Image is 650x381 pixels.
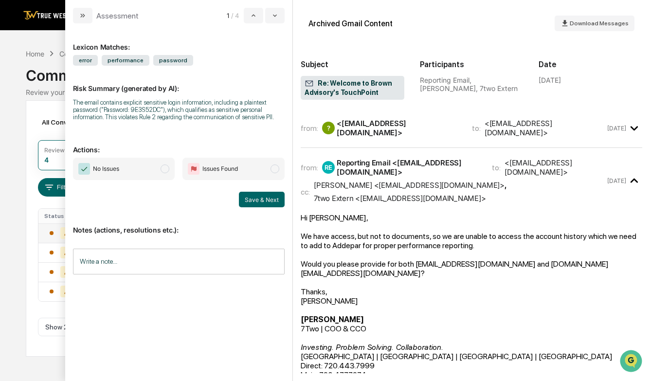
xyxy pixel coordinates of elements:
[26,88,624,96] div: Review your communication records across channels
[165,77,177,89] button: Start new chat
[188,163,199,175] img: Flag
[314,181,505,190] div: [PERSON_NAME] <[EMAIL_ADDRESS][DOMAIN_NAME]>
[420,60,524,69] h2: Participants
[44,74,160,84] div: Start new chat
[301,324,642,333] div: 7Two | COO & CCO
[86,132,103,140] span: Sep 2
[10,20,177,36] p: How can we help?
[202,164,238,174] span: Issues Found
[59,50,138,58] div: Communications Archive
[30,132,79,140] span: [PERSON_NAME]
[38,114,111,130] div: All Conversations
[301,361,642,370] div: Direct: 720.443.7999
[6,187,65,205] a: 🔎Data Lookup
[10,123,25,139] img: Vicki
[20,74,38,92] img: 8933085812038_c878075ebb4cc5468115_72.jpg
[227,12,229,19] span: 1
[301,352,642,361] div: [GEOGRAPHIC_DATA] | [GEOGRAPHIC_DATA] | [GEOGRAPHIC_DATA] | [GEOGRAPHIC_DATA]
[19,173,63,182] span: Preclearance
[485,119,606,137] div: <[EMAIL_ADDRESS][DOMAIN_NAME]>
[301,343,443,352] i: Investing. Problem Solving. Collaboration.
[301,213,642,306] div: Hi [PERSON_NAME], We have access, but not to documents, so we are unable to access the account hi...
[19,191,61,201] span: Data Lookup
[78,163,90,175] img: Checkmark
[96,11,139,20] div: Assessment
[38,178,80,197] button: Filters
[71,174,78,181] div: 🗄️
[607,125,626,132] time: Wednesday, September 3, 2025 at 11:10:32 AM
[69,215,118,222] a: Powered byPylon
[337,119,460,137] div: <[EMAIL_ADDRESS][DOMAIN_NAME]>
[26,59,624,84] div: Communications Archive
[153,55,193,66] span: password
[539,60,642,69] h2: Date
[570,20,629,27] span: Download Messages
[337,158,480,177] div: Reporting Email <[EMAIL_ADDRESS][DOMAIN_NAME]>
[6,169,67,186] a: 🖐️Preclearance
[73,214,285,234] p: Notes (actions, resolutions etc.):
[73,55,98,66] span: error
[73,99,285,121] div: The email contains explicit sensitive login information, including a plaintext password ("Passwor...
[308,19,393,28] div: Archived Gmail Content
[322,161,335,174] div: RE
[102,55,149,66] span: performance
[314,181,506,190] span: ,
[231,12,242,19] span: / 4
[23,11,70,20] img: logo
[10,192,18,200] div: 🔎
[38,209,85,223] th: Status
[10,108,65,116] div: Past conversations
[151,106,177,118] button: See all
[472,124,481,133] span: to:
[301,315,364,324] b: [PERSON_NAME]
[505,158,605,177] div: <[EMAIL_ADDRESS][DOMAIN_NAME]>
[73,73,285,92] p: Risk Summary (generated by AI):
[301,60,404,69] h2: Subject
[492,163,501,172] span: to:
[80,173,121,182] span: Attestations
[239,192,285,207] button: Save & Next
[97,215,118,222] span: Pylon
[619,349,645,375] iframe: Open customer support
[10,74,27,92] img: 1746055101610-c473b297-6a78-478c-a979-82029cc54cd1
[314,194,486,203] div: 7two Extern <[EMAIL_ADDRESS][DOMAIN_NAME]>
[73,31,285,51] div: Lexicon Matches:
[301,163,318,172] span: from:
[81,132,84,140] span: •
[44,146,91,154] div: Review Required
[26,50,44,58] div: Home
[44,156,49,164] div: 4
[539,76,561,84] div: [DATE]
[67,169,125,186] a: 🗄️Attestations
[301,124,318,133] span: from:
[420,76,524,92] div: Reporting Email, [PERSON_NAME], 7two Extern
[44,84,134,92] div: We're available if you need us!
[305,79,400,97] span: Re: Welcome to Brown Advisory's TouchPoint
[73,134,285,154] p: Actions:
[10,174,18,181] div: 🖐️
[301,187,310,197] span: cc:
[93,164,119,174] span: No Issues
[301,370,642,380] div: Main: 720.477.7274
[555,16,634,31] button: Download Messages
[607,177,626,184] time: Friday, September 12, 2025 at 9:33:47 AM
[322,122,335,134] div: ?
